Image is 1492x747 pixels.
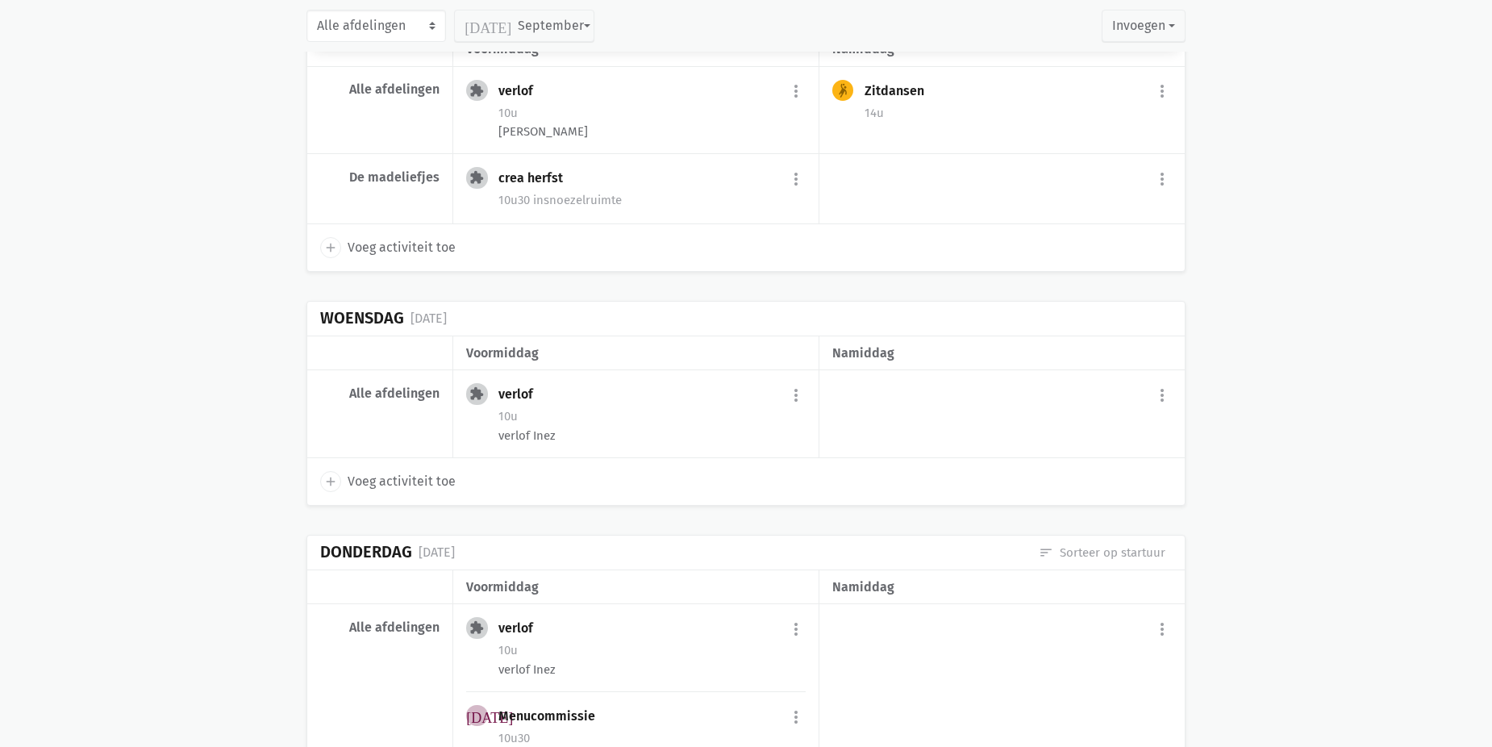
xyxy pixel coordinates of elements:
span: in [533,193,544,207]
i: extension [469,170,484,185]
span: 10u [498,409,518,424]
div: [PERSON_NAME] [498,123,805,140]
i: add [323,240,338,255]
div: verlof Inez [498,427,805,444]
span: 10u30 [498,193,530,207]
div: verlof Inez [498,661,805,678]
i: add [323,474,338,489]
div: verlof [498,386,546,403]
div: crea herfst [498,170,576,186]
div: Zitdansen [865,83,937,99]
span: 10u [498,643,518,657]
div: Donderdag [320,543,412,561]
div: De madeliefjes [320,169,440,186]
a: Sorteer op startuur [1039,544,1165,561]
div: Alle afdelingen [320,81,440,98]
i: [DATE] [466,708,513,723]
a: add Voeg activiteit toe [320,471,456,492]
div: verlof [498,620,546,636]
span: Voeg activiteit toe [348,237,456,258]
i: extension [469,620,484,635]
span: Voeg activiteit toe [348,471,456,492]
span: 10u [498,106,518,120]
div: Menucommissie [498,708,608,724]
div: Alle afdelingen [320,620,440,636]
i: extension [469,83,484,98]
span: snoezelruimte [533,193,622,207]
i: sports_handball [836,83,850,98]
div: [DATE] [411,308,447,329]
i: extension [469,386,484,401]
i: [DATE] [465,19,511,33]
button: Invoegen [1102,10,1186,42]
span: 14u [865,106,884,120]
div: namiddag [832,343,1172,364]
a: add Voeg activiteit toe [320,237,456,258]
div: voormiddag [466,343,805,364]
div: Woensdag [320,309,404,328]
div: namiddag [832,577,1172,598]
button: September [454,10,594,42]
i: sort [1039,545,1053,560]
div: Alle afdelingen [320,386,440,402]
div: voormiddag [466,577,805,598]
span: 10u30 [498,731,530,745]
div: [DATE] [419,542,455,563]
div: verlof [498,83,546,99]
